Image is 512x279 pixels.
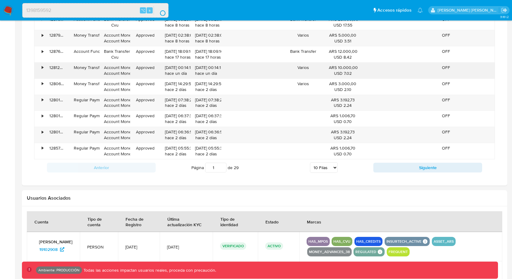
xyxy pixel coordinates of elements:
[377,7,411,13] span: Accesos rápidos
[154,6,166,15] button: search-icon
[38,269,80,271] p: Ambiente: PRODUCCIÓN
[27,195,502,201] h2: Usuarios Asociados
[141,7,145,13] span: ⌥
[500,14,509,19] span: 3.161.2
[23,6,168,14] input: Buscar usuario o caso...
[418,8,423,13] a: Notificaciones
[501,7,507,13] a: Salir
[149,7,151,13] span: s
[82,267,216,273] p: Todas las acciones impactan usuarios reales, proceda con precaución.
[438,7,499,13] p: mauro.ibarra@mercadolibre.com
